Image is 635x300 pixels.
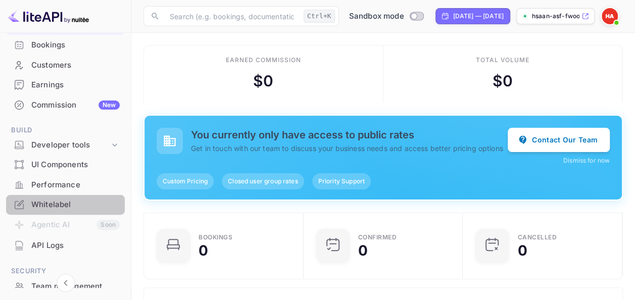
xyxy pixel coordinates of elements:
[226,56,301,65] div: Earned commission
[199,234,232,240] div: Bookings
[517,234,557,240] div: CANCELLED
[31,139,110,151] div: Developer tools
[222,177,304,186] span: Closed user group rates
[6,125,125,136] span: Build
[304,10,335,23] div: Ctrl+K
[8,8,89,24] img: LiteAPI logo
[6,266,125,277] span: Security
[508,128,610,152] button: Contact Our Team
[31,60,120,71] div: Customers
[602,8,618,24] img: hsaan asf
[57,274,75,292] button: Collapse navigation
[6,195,125,215] div: Whitelabel
[99,101,120,110] div: New
[6,155,125,175] div: UI Components
[345,11,427,22] div: Switch to Production mode
[312,177,371,186] span: Priority Support
[6,277,125,295] a: Team management
[157,177,214,186] span: Custom Pricing
[191,143,508,154] p: Get in touch with our team to discuss your business needs and access better pricing options
[6,236,125,256] div: API Logs
[563,156,610,165] button: Dismiss for now
[358,234,397,240] div: Confirmed
[6,35,125,54] a: Bookings
[6,236,125,255] a: API Logs
[6,95,125,114] a: CommissionNew
[6,75,125,94] a: Earnings
[253,70,273,92] div: $ 0
[31,159,120,171] div: UI Components
[191,129,508,141] h5: You currently only have access to public rates
[6,155,125,174] a: UI Components
[31,39,120,51] div: Bookings
[31,79,120,91] div: Earnings
[493,70,513,92] div: $ 0
[358,243,368,258] div: 0
[475,56,529,65] div: Total volume
[31,240,120,252] div: API Logs
[31,281,120,292] div: Team management
[6,35,125,55] div: Bookings
[164,6,300,26] input: Search (e.g. bookings, documentation)
[517,243,527,258] div: 0
[6,95,125,115] div: CommissionNew
[6,56,125,74] a: Customers
[31,99,120,111] div: Commission
[6,56,125,75] div: Customers
[6,277,125,296] div: Team management
[6,195,125,214] a: Whitelabel
[532,12,579,21] p: hsaan-asf-fwoof.nuitee...
[6,136,125,154] div: Developer tools
[6,175,125,195] div: Performance
[31,199,120,211] div: Whitelabel
[6,75,125,95] div: Earnings
[31,179,120,191] div: Performance
[199,243,208,258] div: 0
[6,175,125,194] a: Performance
[349,11,404,22] span: Sandbox mode
[453,12,504,21] div: [DATE] — [DATE]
